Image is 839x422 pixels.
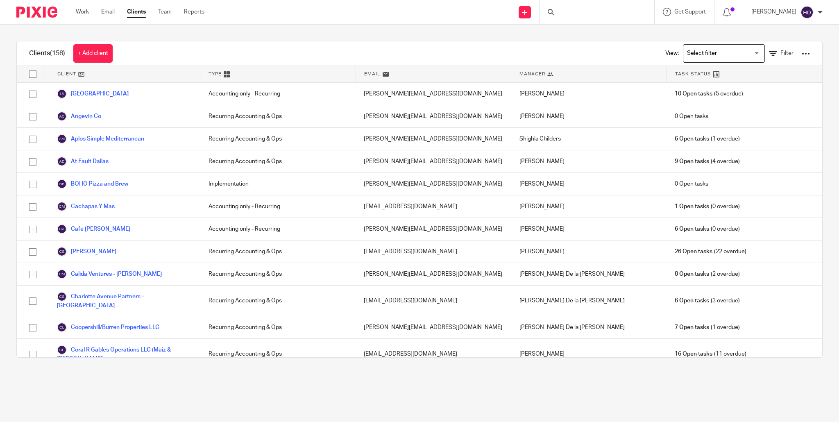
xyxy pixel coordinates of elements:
img: svg%3E [57,134,67,144]
img: svg%3E [57,292,67,302]
div: [PERSON_NAME] [511,240,667,263]
img: svg%3E [57,202,67,211]
h1: Clients [29,49,65,58]
span: Client [57,70,76,77]
span: 1 Open tasks [675,202,709,211]
div: [EMAIL_ADDRESS][DOMAIN_NAME] [356,195,511,218]
img: svg%3E [57,322,67,332]
div: [EMAIL_ADDRESS][DOMAIN_NAME] [356,286,511,316]
span: (1 overdue) [675,135,739,143]
div: [EMAIL_ADDRESS][DOMAIN_NAME] [356,240,511,263]
span: 10 Open tasks [675,90,712,98]
a: Angevin Co [57,111,101,121]
input: Select all [25,66,41,82]
span: Email [364,70,381,77]
span: 8 Open tasks [675,270,709,278]
div: Recurring Accounting & Ops [200,316,356,338]
a: Calida Ventures - [PERSON_NAME] [57,269,162,279]
div: Search for option [683,44,765,63]
span: 6 Open tasks [675,135,709,143]
div: View: [653,41,810,66]
img: svg%3E [57,247,67,256]
span: 6 Open tasks [675,225,709,233]
img: svg%3E [800,6,814,19]
div: [PERSON_NAME][EMAIL_ADDRESS][DOMAIN_NAME] [356,316,511,338]
div: [PERSON_NAME][EMAIL_ADDRESS][DOMAIN_NAME] [356,105,511,127]
img: svg%3E [57,269,67,279]
div: Recurring Accounting & Ops [200,263,356,285]
a: Email [101,8,115,16]
a: Cafe [PERSON_NAME] [57,224,130,234]
a: Charlotte Avenue Partners - [GEOGRAPHIC_DATA] [57,292,192,310]
span: (0 overdue) [675,202,739,211]
img: svg%3E [57,157,67,166]
div: Recurring Accounting & Ops [200,128,356,150]
span: 16 Open tasks [675,350,712,358]
div: [PERSON_NAME][EMAIL_ADDRESS][DOMAIN_NAME] [356,218,511,240]
span: (22 overdue) [675,247,746,256]
span: 26 Open tasks [675,247,712,256]
a: Reports [184,8,204,16]
span: Manager [519,70,545,77]
div: [PERSON_NAME] [511,83,667,105]
img: svg%3E [57,179,67,189]
div: [PERSON_NAME] [511,150,667,172]
div: [PERSON_NAME][EMAIL_ADDRESS][DOMAIN_NAME] [356,150,511,172]
div: [PERSON_NAME] De la [PERSON_NAME] [511,263,667,285]
img: svg%3E [57,89,67,99]
a: Coopershill/Burren Properties LLC [57,322,159,332]
div: [PERSON_NAME] De la [PERSON_NAME] [511,286,667,316]
p: [PERSON_NAME] [751,8,796,16]
span: 9 Open tasks [675,157,709,166]
div: [PERSON_NAME] [511,173,667,195]
span: Task Status [675,70,711,77]
img: Pixie [16,7,57,18]
span: 6 Open tasks [675,297,709,305]
div: [PERSON_NAME] [511,195,667,218]
span: (3 overdue) [675,297,739,305]
div: Accounting only - Recurring [200,218,356,240]
div: Implementation [200,173,356,195]
a: Clients [127,8,146,16]
span: (158) [50,50,65,57]
div: Recurring Accounting & Ops [200,339,356,369]
div: [EMAIL_ADDRESS][DOMAIN_NAME] [356,339,511,369]
div: Recurring Accounting & Ops [200,286,356,316]
img: svg%3E [57,224,67,234]
a: Team [158,8,172,16]
div: [PERSON_NAME] [511,105,667,127]
span: (11 overdue) [675,350,746,358]
a: BOHO Pizza and Brew [57,179,128,189]
span: (1 overdue) [675,323,739,331]
div: [PERSON_NAME] [511,218,667,240]
div: [PERSON_NAME][EMAIL_ADDRESS][DOMAIN_NAME] [356,83,511,105]
a: At Fault Dallas [57,157,109,166]
div: Recurring Accounting & Ops [200,150,356,172]
div: Accounting only - Recurring [200,195,356,218]
a: + Add client [73,44,113,63]
span: Type [209,70,222,77]
img: svg%3E [57,111,67,121]
div: Recurring Accounting & Ops [200,240,356,263]
div: Recurring Accounting & Ops [200,105,356,127]
div: [PERSON_NAME][EMAIL_ADDRESS][DOMAIN_NAME] [356,128,511,150]
span: (4 overdue) [675,157,739,166]
span: 0 Open tasks [675,112,708,120]
div: [PERSON_NAME] De la [PERSON_NAME] [511,316,667,338]
img: svg%3E [57,345,67,355]
span: (2 overdue) [675,270,739,278]
div: [PERSON_NAME] [511,339,667,369]
span: Get Support [674,9,706,15]
a: Work [76,8,89,16]
span: (5 overdue) [675,90,743,98]
a: Coral R Gables Operations LLC (Maiz & [PERSON_NAME]) [57,345,192,363]
span: (0 overdue) [675,225,739,233]
input: Search for option [684,46,760,61]
span: 7 Open tasks [675,323,709,331]
a: [PERSON_NAME] [57,247,116,256]
a: Aplos Simple Mediterranean [57,134,144,144]
div: [PERSON_NAME][EMAIL_ADDRESS][DOMAIN_NAME] [356,173,511,195]
span: 0 Open tasks [675,180,708,188]
div: Shighla Childers [511,128,667,150]
div: [PERSON_NAME][EMAIL_ADDRESS][DOMAIN_NAME] [356,263,511,285]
